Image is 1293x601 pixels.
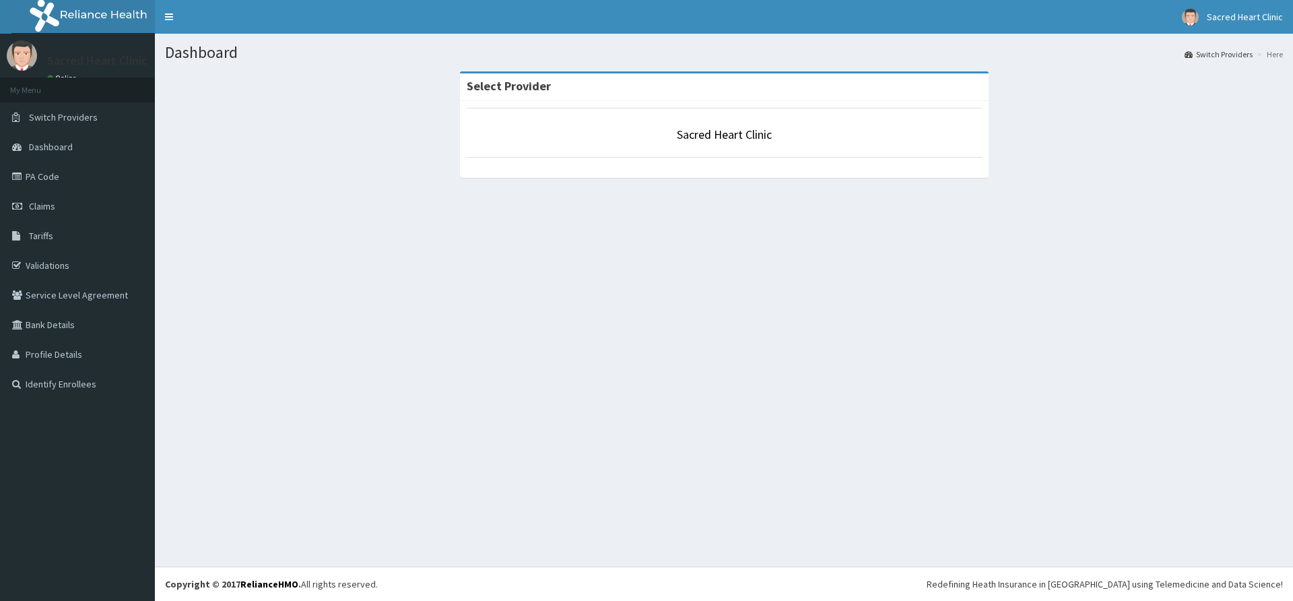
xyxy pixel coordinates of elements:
li: Here [1254,49,1283,60]
span: Sacred Heart Clinic [1207,11,1283,23]
span: Switch Providers [29,111,98,123]
p: Sacred Heart Clinic [47,55,147,67]
span: Tariffs [29,230,53,242]
strong: Copyright © 2017 . [165,578,301,590]
strong: Select Provider [467,78,551,94]
a: Sacred Heart Clinic [677,127,772,142]
h1: Dashboard [165,44,1283,61]
a: RelianceHMO [240,578,298,590]
img: User Image [7,40,37,71]
footer: All rights reserved. [155,567,1293,601]
span: Dashboard [29,141,73,153]
img: User Image [1182,9,1199,26]
a: Online [47,73,79,83]
span: Claims [29,200,55,212]
div: Redefining Heath Insurance in [GEOGRAPHIC_DATA] using Telemedicine and Data Science! [927,577,1283,591]
a: Switch Providers [1185,49,1253,60]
